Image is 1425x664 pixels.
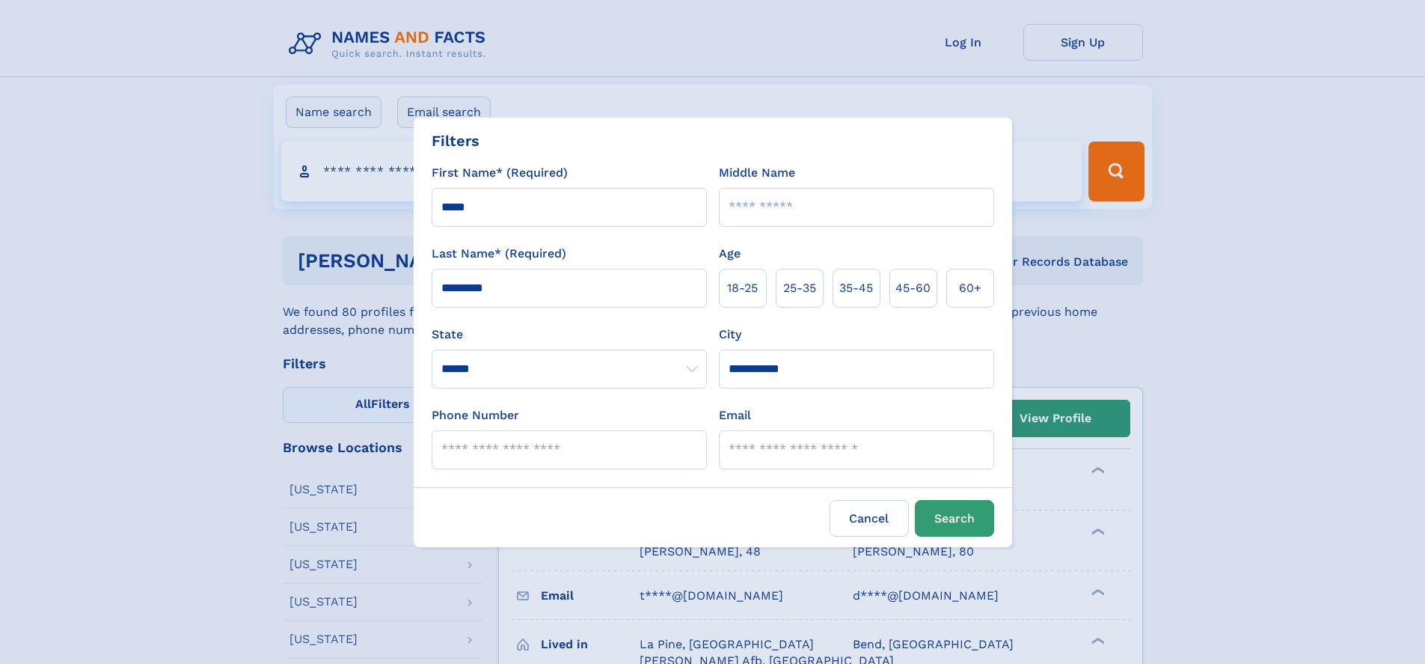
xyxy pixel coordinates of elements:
span: 25‑35 [783,279,816,297]
button: Search [915,500,994,537]
div: Filters [432,130,479,152]
span: 60+ [959,279,981,297]
label: Age [719,245,741,263]
label: Middle Name [719,164,795,182]
label: Cancel [830,500,909,537]
label: State [432,326,707,344]
label: Email [719,406,751,424]
label: Last Name* (Required) [432,245,566,263]
label: Phone Number [432,406,519,424]
span: 18‑25 [727,279,758,297]
span: 45‑60 [895,279,931,297]
label: City [719,326,741,344]
span: 35‑45 [839,279,873,297]
label: First Name* (Required) [432,164,568,182]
